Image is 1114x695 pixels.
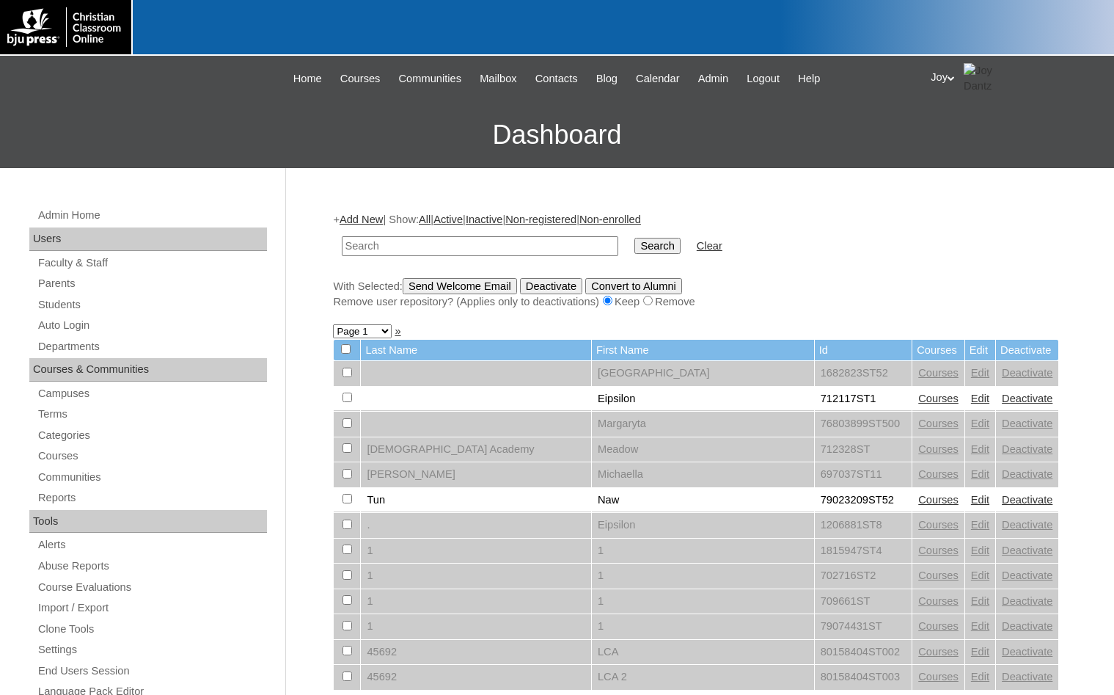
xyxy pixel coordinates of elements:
[691,70,736,87] a: Admin
[480,70,517,87] span: Mailbox
[1002,646,1052,658] a: Deactivate
[37,620,267,638] a: Clone Tools
[815,361,912,386] td: 1682823ST52
[918,494,959,506] a: Courses
[918,443,959,455] a: Courses
[592,361,814,386] td: [GEOGRAPHIC_DATA]
[918,595,959,607] a: Courses
[1002,367,1052,379] a: Deactivate
[361,665,591,690] td: 45692
[918,545,959,556] a: Courses
[520,278,582,294] input: Deactivate
[361,640,591,665] td: 45692
[395,325,400,337] a: »
[37,296,267,314] a: Students
[971,570,989,581] a: Edit
[971,443,989,455] a: Edit
[37,385,267,403] a: Campuses
[579,214,641,225] a: Non-enrolled
[971,545,989,556] a: Edit
[931,63,1099,93] div: Joy
[1002,393,1052,404] a: Deactivate
[1002,671,1052,683] a: Deactivate
[29,510,267,534] div: Tools
[815,437,912,462] td: 712328ST
[815,462,912,487] td: 697037ST11
[798,70,820,87] span: Help
[971,646,989,658] a: Edit
[918,646,959,658] a: Courses
[971,595,989,607] a: Edit
[361,589,591,614] td: 1
[1002,620,1052,632] a: Deactivate
[629,70,686,87] a: Calendar
[971,393,989,404] a: Edit
[433,214,463,225] a: Active
[592,437,814,462] td: Meadow
[37,405,267,423] a: Terms
[340,214,383,225] a: Add New
[747,70,780,87] span: Logout
[1002,494,1052,506] a: Deactivate
[791,70,827,87] a: Help
[37,426,267,445] a: Categories
[399,70,462,87] span: Communities
[528,70,585,87] a: Contacts
[971,620,989,632] a: Edit
[964,63,1000,93] img: Joy Dantz
[815,564,912,589] td: 702716ST2
[815,589,912,614] td: 709661ST
[634,238,680,254] input: Search
[37,557,267,575] a: Abuse Reports
[815,539,912,564] td: 1815947ST4
[592,665,814,690] td: LCA 2
[466,214,503,225] a: Inactive
[361,513,591,538] td: .
[37,447,267,465] a: Courses
[505,214,576,225] a: Non-registered
[815,340,912,361] td: Id
[1002,595,1052,607] a: Deactivate
[286,70,329,87] a: Home
[333,70,388,87] a: Courses
[293,70,322,87] span: Home
[592,488,814,513] td: Naw
[361,462,591,487] td: [PERSON_NAME]
[37,599,267,617] a: Import / Export
[37,274,267,293] a: Parents
[815,614,912,639] td: 79074431ST
[1002,468,1052,480] a: Deactivate
[592,513,814,538] td: Eipsilon
[739,70,787,87] a: Logout
[361,488,591,513] td: Tun
[698,70,729,87] span: Admin
[815,488,912,513] td: 79023209ST52
[589,70,625,87] a: Blog
[37,468,267,487] a: Communities
[361,614,591,639] td: 1
[918,418,959,429] a: Courses
[592,387,814,412] td: Eipsilon
[918,519,959,531] a: Courses
[472,70,524,87] a: Mailbox
[419,214,430,225] a: All
[37,206,267,225] a: Admin Home
[592,462,814,487] td: Michaella
[403,278,517,294] input: Send Welcome Email
[29,358,267,382] div: Courses & Communities
[37,536,267,554] a: Alerts
[392,70,469,87] a: Communities
[333,294,1059,310] div: Remove user repository? (Applies only to deactivations) Keep Remove
[592,564,814,589] td: 1
[37,662,267,680] a: End Users Session
[37,578,267,597] a: Course Evaluations
[971,468,989,480] a: Edit
[340,70,381,87] span: Courses
[815,387,912,412] td: 712117ST1
[592,412,814,437] td: Margaryta
[918,570,959,581] a: Courses
[815,665,912,690] td: 80158404ST003
[333,212,1059,309] div: + | Show: | | | |
[815,640,912,665] td: 80158404ST002
[592,614,814,639] td: 1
